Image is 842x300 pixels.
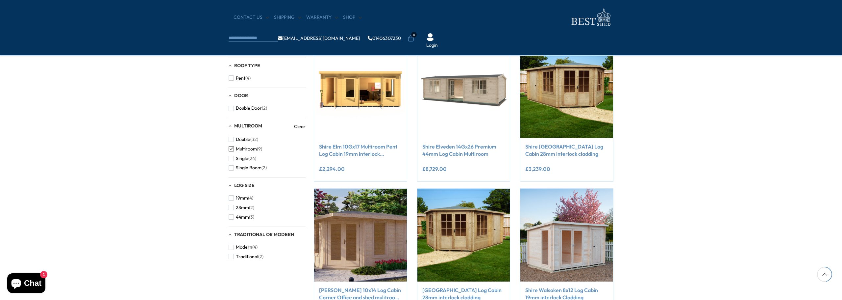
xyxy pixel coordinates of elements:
a: Login [426,42,438,49]
span: (24) [248,156,256,161]
span: Door [234,93,248,98]
span: Traditional or Modern [234,232,294,237]
span: Multiroom [234,123,262,129]
button: Single Room [229,163,267,173]
a: 0 [408,35,414,42]
span: (3) [249,214,254,220]
span: (4) [252,244,258,250]
button: 19mm [229,193,253,203]
a: Shire Elveden 14Gx26 Premium 44mm Log Cabin Multiroom [422,143,505,158]
span: (2) [262,105,267,111]
span: Multiroom [236,146,257,152]
span: (4) [248,195,253,201]
a: Warranty [306,14,338,21]
a: Shire Elm 10Gx17 Multiroom Pent Log Cabin 19mm interlock Cladding [319,143,402,158]
button: Double Door [229,103,267,113]
img: Shire Rita 10x14 Log Cabin Corner Office and shed mulitroom 44mm cladding - Best Shed [314,189,407,282]
span: (2) [258,254,263,259]
span: (9) [257,146,262,152]
img: Shire Leygrove Corner Log Cabin 28mm interlock cladding - Best Shed [417,189,510,282]
span: Double Door [236,105,262,111]
ins: £8,729.00 [422,166,447,172]
span: Traditional [236,254,258,259]
inbox-online-store-chat: Shopify online store chat [5,273,47,295]
img: Shire Walsoken 8x12 Log Cabin 19mm interlock Cladding - Best Shed [520,189,613,282]
button: Double [229,135,258,144]
a: Shire [GEOGRAPHIC_DATA] Log Cabin 28mm interlock cladding [525,143,608,158]
button: Multiroom [229,144,262,154]
button: Single [229,154,256,163]
span: Single Room [236,165,261,171]
a: CONTACT US [234,14,269,21]
a: Shipping [274,14,301,21]
span: Roof Type [234,63,260,68]
span: (2) [261,165,267,171]
a: Clear [294,123,306,130]
ins: £2,294.00 [319,166,345,172]
img: User Icon [426,33,434,41]
a: 01406307230 [368,36,401,41]
span: Single [236,156,248,161]
button: 44mm [229,212,254,222]
a: [EMAIL_ADDRESS][DOMAIN_NAME] [278,36,360,41]
img: Shire Rowney Corner Log Cabin 28mm interlock cladding - Best Shed [520,45,613,138]
button: Pent [229,73,251,83]
img: logo [567,7,613,28]
span: Modern [236,244,252,250]
span: Pent [236,75,245,81]
button: 28mm [229,203,254,212]
img: Shire Elveden 14Gx26 Premium Log Cabin Multiroom - Best Shed [417,45,510,138]
button: Modern [229,242,258,252]
button: Traditional [229,252,263,261]
span: 44mm [236,214,249,220]
span: 0 [411,32,417,38]
span: (32) [250,137,258,142]
img: Shire Elm 10Gx17 Multiroom Pent Log Cabin 19mm interlock Cladding - Best Shed [314,45,407,138]
a: Shop [343,14,362,21]
ins: £3,239.00 [525,166,550,172]
span: (4) [245,75,251,81]
span: Double [236,137,250,142]
span: (2) [249,205,254,210]
span: Log Size [234,182,255,188]
span: 28mm [236,205,249,210]
span: 19mm [236,195,248,201]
